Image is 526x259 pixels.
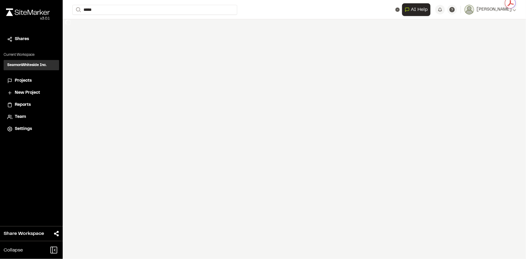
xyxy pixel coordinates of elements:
p: Current Workspace [4,52,59,58]
span: Shares [15,36,29,43]
a: New Project [7,90,55,96]
span: [PERSON_NAME] [477,6,512,13]
span: Collapse [4,247,23,254]
button: Open AI Assistant [402,3,430,16]
span: New Project [15,90,40,96]
h3: SeamonWhiteside Inc. [7,62,47,68]
div: Oh geez...please don't... [6,16,50,21]
span: Projects [15,77,32,84]
button: [PERSON_NAME] [465,5,516,14]
a: Projects [7,77,55,84]
a: Team [7,114,55,120]
button: Clear text [395,8,400,12]
img: rebrand.png [6,8,50,16]
span: AI Help [411,6,428,13]
span: Share Workspace [4,230,44,237]
button: Search [72,5,83,15]
a: Reports [7,102,55,108]
a: Shares [7,36,55,43]
a: Settings [7,126,55,132]
span: Reports [15,102,31,108]
span: Team [15,114,26,120]
span: Settings [15,126,32,132]
div: Open AI Assistant [402,3,433,16]
img: User [465,5,474,14]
